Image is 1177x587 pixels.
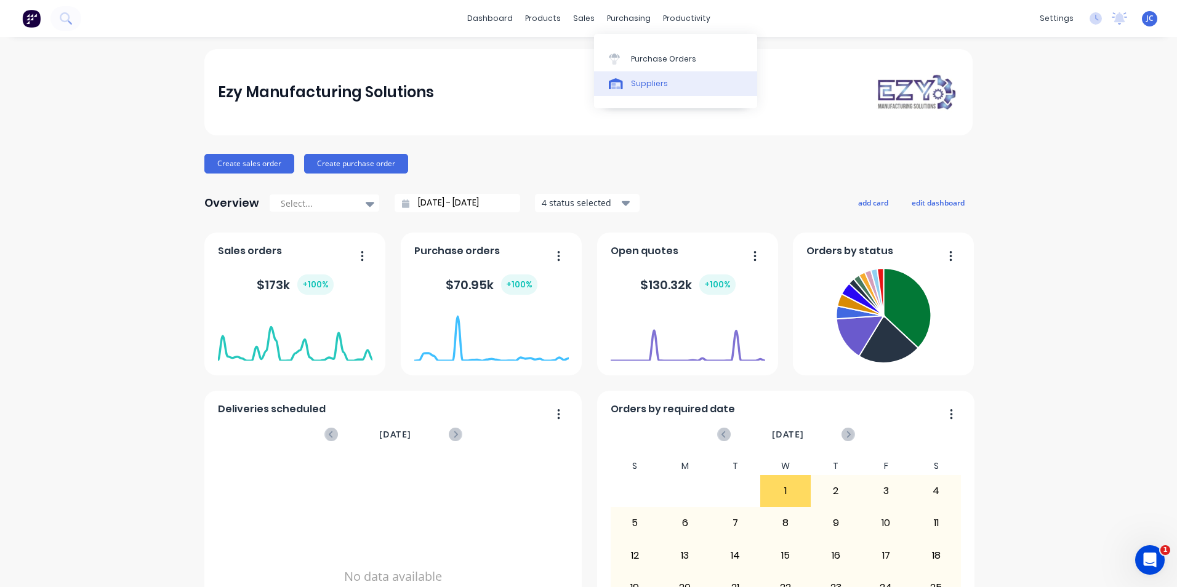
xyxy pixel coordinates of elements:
a: Purchase Orders [594,46,757,71]
div: 4 status selected [542,196,619,209]
div: productivity [657,9,717,28]
div: 9 [811,508,861,538]
span: [DATE] [772,428,804,441]
div: 17 [861,540,910,571]
div: 3 [861,476,910,506]
div: + 100 % [297,274,334,295]
span: Deliveries scheduled [218,402,326,417]
button: Create sales order [204,154,294,174]
div: 18 [912,540,961,571]
div: S [610,457,661,475]
button: Create purchase order [304,154,408,174]
div: 8 [761,508,810,538]
span: Sales orders [218,244,282,258]
span: [DATE] [379,428,411,441]
span: Orders by status [806,244,893,258]
div: settings [1034,9,1080,28]
div: + 100 % [501,274,537,295]
button: 4 status selected [535,194,640,212]
a: dashboard [461,9,519,28]
div: M [660,457,710,475]
div: 12 [611,540,660,571]
div: 1 [761,476,810,506]
div: T [710,457,761,475]
div: 5 [611,508,660,538]
div: 7 [711,508,760,538]
div: 4 [912,476,961,506]
div: products [519,9,567,28]
span: Orders by required date [611,402,735,417]
span: Open quotes [611,244,678,258]
div: Overview [204,191,259,215]
div: $ 130.32k [640,274,736,295]
div: Suppliers [631,78,668,89]
span: Purchase orders [414,244,500,258]
div: 6 [661,508,710,538]
div: Purchase Orders [631,54,696,65]
div: W [760,457,811,475]
div: 10 [861,508,910,538]
div: sales [567,9,601,28]
div: 16 [811,540,861,571]
button: edit dashboard [904,194,973,210]
button: add card [850,194,896,210]
a: Suppliers [594,71,757,96]
span: 1 [1160,545,1170,555]
iframe: Intercom live chat [1135,545,1165,575]
div: Ezy Manufacturing Solutions [218,80,434,105]
img: Factory [22,9,41,28]
div: T [811,457,861,475]
div: 2 [811,476,861,506]
div: 13 [661,540,710,571]
div: S [911,457,962,475]
div: + 100 % [699,274,736,295]
span: JC [1146,13,1154,24]
div: 15 [761,540,810,571]
div: purchasing [601,9,657,28]
div: 14 [711,540,760,571]
img: Ezy Manufacturing Solutions [873,72,959,112]
div: $ 173k [257,274,334,295]
div: 11 [912,508,961,538]
div: F [861,457,911,475]
div: $ 70.95k [446,274,537,295]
